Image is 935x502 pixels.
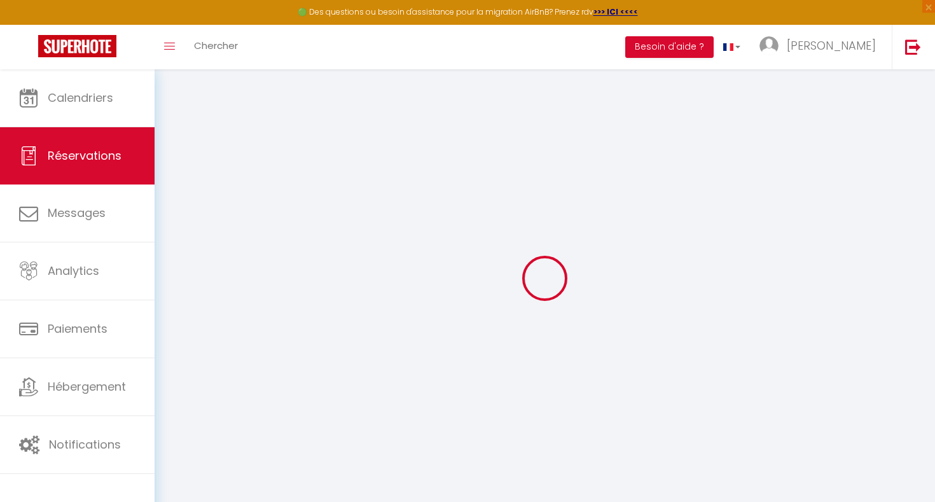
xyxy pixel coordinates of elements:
[593,6,638,17] a: >>> ICI <<<<
[48,148,121,164] span: Réservations
[49,436,121,452] span: Notifications
[905,39,921,55] img: logout
[787,38,876,53] span: [PERSON_NAME]
[759,36,779,55] img: ...
[48,263,99,279] span: Analytics
[48,205,106,221] span: Messages
[184,25,247,69] a: Chercher
[38,35,116,57] img: Super Booking
[750,25,892,69] a: ... [PERSON_NAME]
[194,39,238,52] span: Chercher
[48,90,113,106] span: Calendriers
[48,379,126,394] span: Hébergement
[625,36,714,58] button: Besoin d'aide ?
[48,321,107,337] span: Paiements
